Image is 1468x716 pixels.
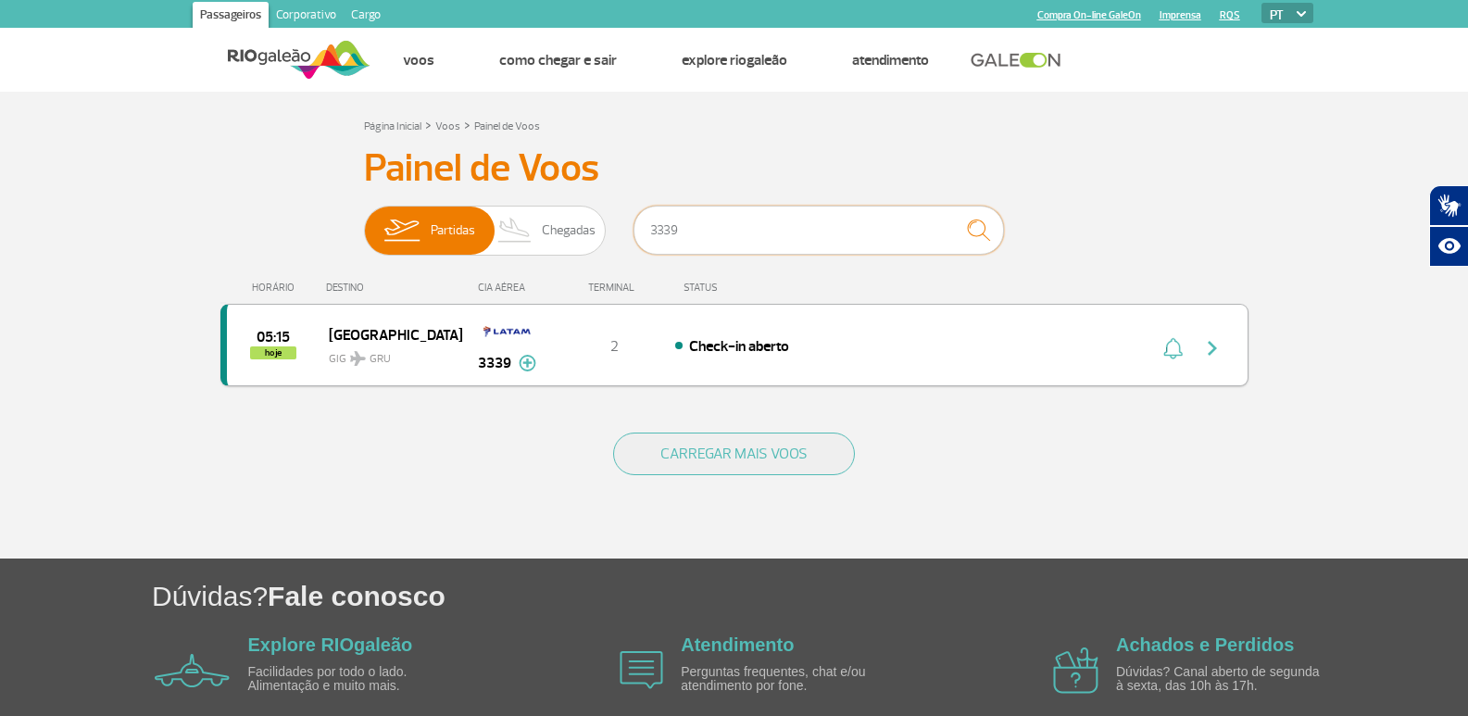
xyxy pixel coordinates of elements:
a: RQS [1220,9,1240,21]
span: hoje [250,346,296,359]
div: HORÁRIO [226,282,327,294]
a: Explore RIOgaleão [682,51,787,69]
a: Painel de Voos [474,119,540,133]
img: slider-desembarque [488,207,543,255]
span: GIG [329,341,447,368]
a: Atendimento [852,51,929,69]
a: Cargo [344,2,388,31]
button: CARREGAR MAIS VOOS [613,433,855,475]
span: Fale conosco [268,581,445,611]
div: Plugin de acessibilidade da Hand Talk. [1429,185,1468,267]
span: Chegadas [542,207,596,255]
a: Explore RIOgaleão [248,634,413,655]
img: destiny_airplane.svg [350,351,366,366]
span: [GEOGRAPHIC_DATA] [329,322,447,346]
h1: Dúvidas? [152,577,1468,615]
a: Atendimento [681,634,794,655]
input: Voo, cidade ou cia aérea [634,206,1004,255]
div: STATUS [674,282,825,294]
button: Abrir recursos assistivos. [1429,226,1468,267]
a: Compra On-line GaleOn [1037,9,1141,21]
p: Facilidades por todo o lado. Alimentação e muito mais. [248,665,461,694]
img: seta-direita-painel-voo.svg [1201,337,1223,359]
a: Como chegar e sair [499,51,617,69]
img: airplane icon [1053,647,1098,694]
h3: Painel de Voos [364,145,1105,192]
span: 2 [610,337,619,356]
img: mais-info-painel-voo.svg [519,355,536,371]
span: 2025-08-28 05:15:00 [257,331,290,344]
a: > [464,114,471,135]
img: slider-embarque [372,207,431,255]
span: Check-in aberto [689,337,789,356]
img: airplane icon [155,654,230,687]
p: Perguntas frequentes, chat e/ou atendimento por fone. [681,665,894,694]
div: DESTINO [326,282,461,294]
span: GRU [370,351,391,368]
a: Corporativo [269,2,344,31]
a: Achados e Perdidos [1116,634,1294,655]
div: CIA AÉREA [461,282,554,294]
a: Voos [403,51,434,69]
a: > [425,114,432,135]
span: Partidas [431,207,475,255]
img: sino-painel-voo.svg [1163,337,1183,359]
a: Voos [435,119,460,133]
div: TERMINAL [554,282,674,294]
p: Dúvidas? Canal aberto de segunda à sexta, das 10h às 17h. [1116,665,1329,694]
img: airplane icon [620,651,663,689]
a: Página Inicial [364,119,421,133]
a: Imprensa [1160,9,1201,21]
span: 3339 [478,352,511,374]
button: Abrir tradutor de língua de sinais. [1429,185,1468,226]
a: Passageiros [193,2,269,31]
